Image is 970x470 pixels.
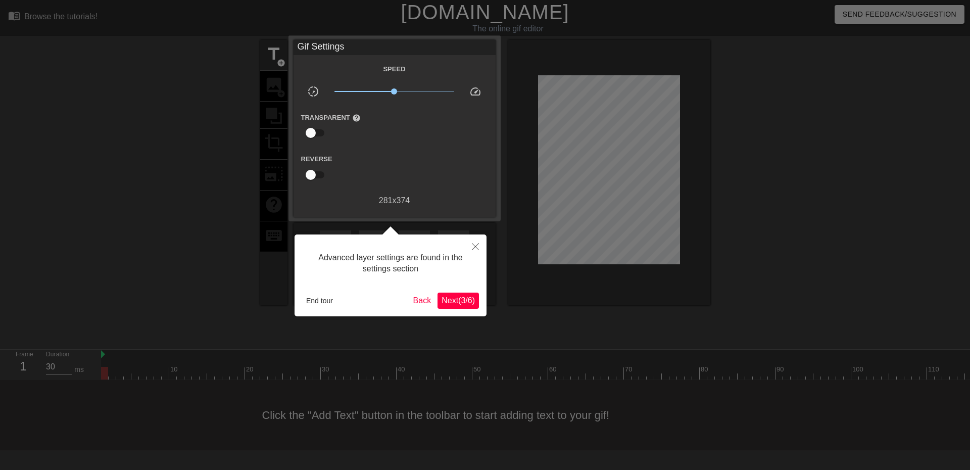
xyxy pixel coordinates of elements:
button: End tour [302,293,337,308]
button: Next [438,293,479,309]
span: Next ( 3 / 6 ) [442,296,475,305]
button: Back [409,293,435,309]
button: Close [464,234,487,258]
div: Advanced layer settings are found in the settings section [302,242,479,285]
